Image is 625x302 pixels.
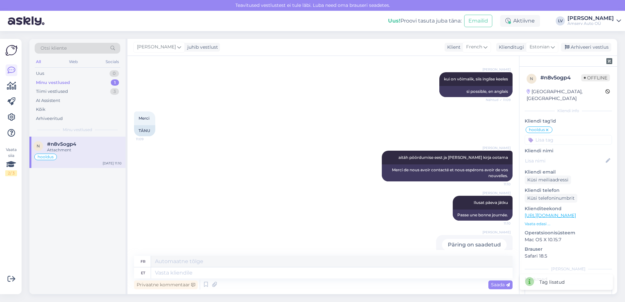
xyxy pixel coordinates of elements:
div: Arhiveeri vestlus [561,43,611,52]
div: Kliendi info [525,108,612,114]
span: hooldus [38,155,54,159]
div: Kõik [36,106,45,113]
div: [DATE] 11:10 [103,161,122,166]
img: Askly Logo [5,44,18,57]
span: Otsi kliente [41,45,67,52]
div: juhib vestlust [185,44,218,51]
div: Küsi telefoninumbrit [525,194,577,203]
button: Emailid [464,15,492,27]
input: Lisa tag [525,135,612,145]
div: Päring on saadetud [442,239,507,251]
div: Amserv Auto OÜ [567,21,614,26]
span: Nähtud ✓ 11:09 [486,97,511,102]
span: #n8v5ogp4 [47,141,76,147]
p: Klienditeekond [525,205,612,212]
span: hooldus [529,128,545,132]
span: 11:10 [486,182,511,187]
span: Estonian [530,43,549,51]
div: Passe une bonne journée. [453,210,513,221]
div: Web [68,58,79,66]
div: AI Assistent [36,97,60,104]
div: [PERSON_NAME] [525,266,612,272]
span: Ilusat päeva jätku [474,200,508,205]
p: Kliendi nimi [525,147,612,154]
p: Safari 18.5 [525,253,612,260]
div: Vaata siia [5,147,17,176]
div: Tag lisatud [539,279,565,286]
div: Küsi meiliaadressi [525,176,571,184]
p: Kliendi email [525,169,612,176]
a: [URL][DOMAIN_NAME] [525,212,576,218]
span: [PERSON_NAME] [482,145,511,150]
span: 11:09 [136,137,160,142]
span: Minu vestlused [63,127,92,133]
span: n [37,143,40,148]
span: n [530,76,533,81]
div: # n8v5ogp4 [540,74,581,82]
div: Privaatne kommentaar [134,280,198,289]
div: Klienditugi [496,44,524,51]
div: [PERSON_NAME] [567,16,614,21]
div: 0 [110,70,119,77]
p: Kliendi telefon [525,187,612,194]
span: Offline [581,74,610,81]
div: Uus [36,70,44,77]
div: 3 [110,88,119,95]
span: aitäh pöördumise eest ja [PERSON_NAME] kirja ootama [398,155,508,160]
div: Attachment [47,147,122,153]
span: Saada [491,282,510,288]
div: 2 / 3 [5,170,17,176]
div: fr [141,256,145,267]
p: Vaata edasi ... [525,221,612,227]
span: Merci [139,116,149,121]
div: 1 [111,79,119,86]
div: Merci de nous avoir contacté et nous espérons avoir de vos nouvelles. [382,164,513,181]
div: Klient [445,44,461,51]
img: zendesk [606,58,612,64]
div: Socials [104,58,120,66]
div: Proovi tasuta juba täna: [388,17,462,25]
div: Minu vestlused [36,79,70,86]
p: Kliendi tag'id [525,118,612,125]
a: [PERSON_NAME]Amserv Auto OÜ [567,16,621,26]
p: Mac OS X 10.15.7 [525,236,612,243]
span: [PERSON_NAME] [482,67,511,72]
div: [GEOGRAPHIC_DATA], [GEOGRAPHIC_DATA] [527,88,605,102]
p: Operatsioonisüsteem [525,229,612,236]
span: [PERSON_NAME] [482,191,511,195]
span: [PERSON_NAME] [482,230,511,235]
span: kui on võimalik, siis inglise keeles [444,76,508,81]
div: Tiimi vestlused [36,88,68,95]
div: si possible, en anglais [439,86,513,97]
span: [PERSON_NAME] [137,43,176,51]
span: 11:10 [486,221,511,226]
div: Aktiivne [500,15,540,27]
div: TÄNU [134,125,155,136]
div: et [141,267,145,278]
input: Lisa nimi [525,157,604,164]
div: LV [556,16,565,25]
p: Brauser [525,246,612,253]
div: All [35,58,42,66]
span: French [466,43,482,51]
b: Uus! [388,18,400,24]
div: Arhiveeritud [36,115,63,122]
